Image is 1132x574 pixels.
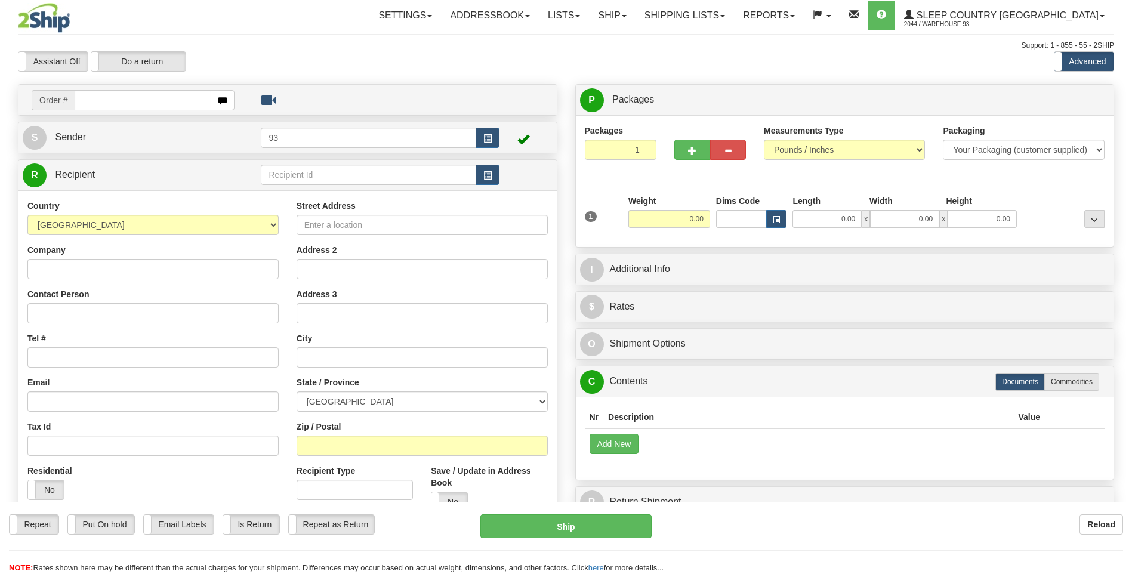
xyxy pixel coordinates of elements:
[55,132,86,142] span: Sender
[297,465,356,477] label: Recipient Type
[9,563,33,572] span: NOTE:
[441,1,539,30] a: Addressbook
[27,332,46,344] label: Tel #
[18,41,1114,51] div: Support: 1 - 855 - 55 - 2SHIP
[297,288,337,300] label: Address 3
[1079,514,1123,535] button: Reload
[23,126,47,150] span: S
[588,563,604,572] a: here
[1087,520,1115,529] b: Reload
[297,377,359,388] label: State / Province
[580,370,604,394] span: C
[580,490,1110,514] a: RReturn Shipment
[27,244,66,256] label: Company
[869,195,893,207] label: Width
[862,210,870,228] span: x
[18,3,70,33] img: logo2044.jpg
[27,465,72,477] label: Residential
[18,52,88,71] label: Assistant Off
[580,490,604,514] span: R
[27,377,50,388] label: Email
[297,332,312,344] label: City
[628,195,656,207] label: Weight
[636,1,734,30] a: Shipping lists
[946,195,972,207] label: Height
[589,1,635,30] a: Ship
[580,369,1110,394] a: CContents
[297,421,341,433] label: Zip / Postal
[91,52,186,71] label: Do a return
[580,332,1110,356] a: OShipment Options
[261,165,476,185] input: Recipient Id
[995,373,1045,391] label: Documents
[585,406,604,428] th: Nr
[792,195,821,207] label: Length
[144,515,214,534] label: Email Labels
[1084,210,1105,228] div: ...
[580,295,604,319] span: $
[585,125,624,137] label: Packages
[939,210,948,228] span: x
[904,18,994,30] span: 2044 / Warehouse 93
[23,163,47,187] span: R
[27,200,60,212] label: Country
[23,163,235,187] a: R Recipient
[23,125,261,150] a: S Sender
[716,195,760,207] label: Dims Code
[734,1,804,30] a: Reports
[55,169,95,180] span: Recipient
[580,88,1110,112] a: P Packages
[297,215,548,235] input: Enter a location
[297,244,337,256] label: Address 2
[580,332,604,356] span: O
[1054,52,1114,71] label: Advanced
[1105,226,1131,348] iframe: chat widget
[27,288,89,300] label: Contact Person
[943,125,985,137] label: Packaging
[580,295,1110,319] a: $Rates
[480,514,651,538] button: Ship
[32,90,75,110] span: Order #
[590,434,639,454] button: Add New
[580,88,604,112] span: P
[223,515,279,534] label: Is Return
[764,125,844,137] label: Measurements Type
[585,211,597,222] span: 1
[28,480,64,499] label: No
[68,515,134,534] label: Put On hold
[289,515,374,534] label: Repeat as Return
[603,406,1013,428] th: Description
[297,200,356,212] label: Street Address
[431,492,467,511] label: No
[612,94,654,104] span: Packages
[1044,373,1099,391] label: Commodities
[369,1,441,30] a: Settings
[27,421,51,433] label: Tax Id
[895,1,1114,30] a: Sleep Country [GEOGRAPHIC_DATA] 2044 / Warehouse 93
[580,257,1110,282] a: IAdditional Info
[914,10,1099,20] span: Sleep Country [GEOGRAPHIC_DATA]
[10,515,58,534] label: Repeat
[431,465,547,489] label: Save / Update in Address Book
[539,1,589,30] a: Lists
[1013,406,1045,428] th: Value
[580,258,604,282] span: I
[261,128,476,148] input: Sender Id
